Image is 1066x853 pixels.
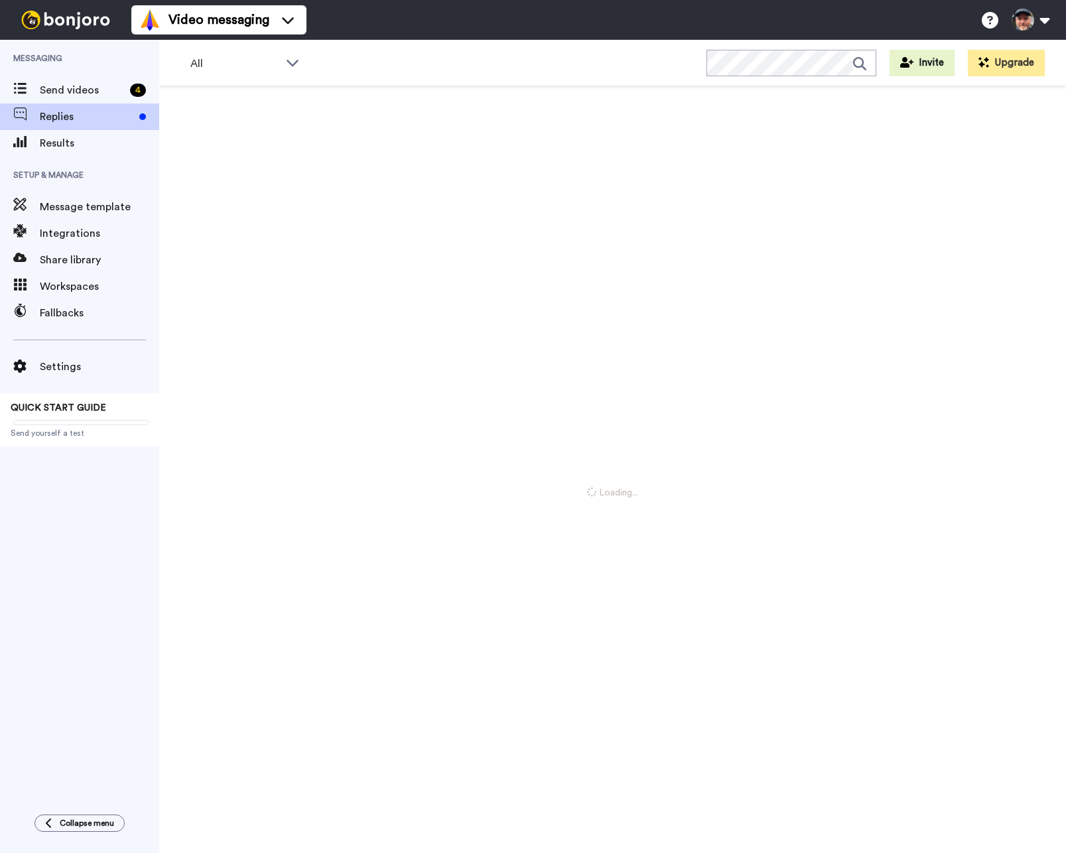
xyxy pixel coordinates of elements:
[40,199,159,215] span: Message template
[16,11,115,29] img: bj-logo-header-white.svg
[40,279,159,295] span: Workspaces
[587,486,638,499] span: Loading...
[40,305,159,321] span: Fallbacks
[130,84,146,97] div: 4
[40,252,159,268] span: Share library
[168,11,269,29] span: Video messaging
[11,428,149,438] span: Send yourself a test
[34,815,125,832] button: Collapse menu
[40,135,159,151] span: Results
[40,82,125,98] span: Send videos
[139,9,161,31] img: vm-color.svg
[968,50,1045,76] button: Upgrade
[11,403,106,413] span: QUICK START GUIDE
[890,50,955,76] button: Invite
[40,226,159,241] span: Integrations
[40,359,159,375] span: Settings
[190,56,279,72] span: All
[40,109,134,125] span: Replies
[60,818,114,828] span: Collapse menu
